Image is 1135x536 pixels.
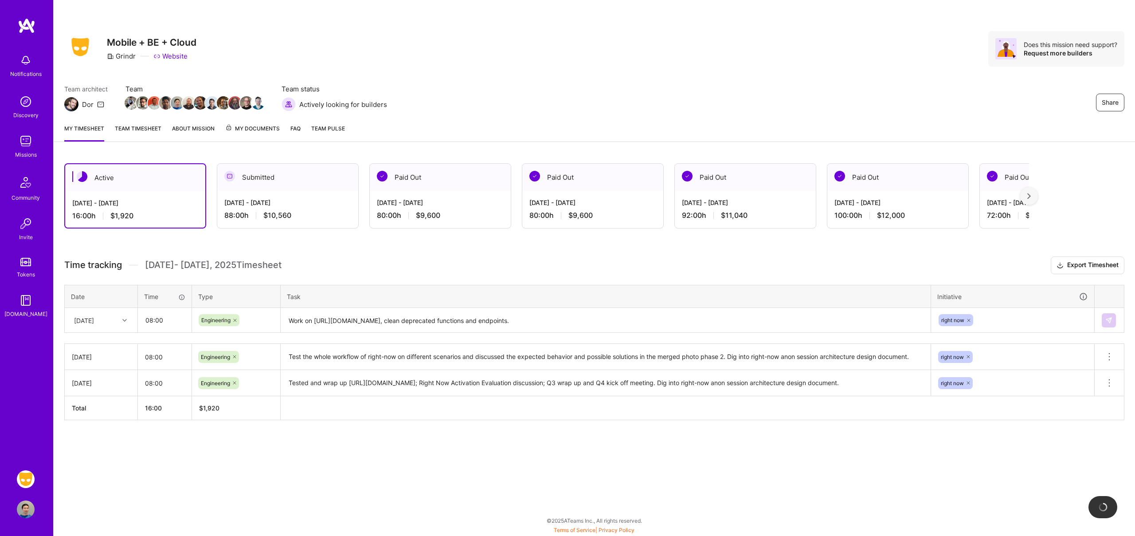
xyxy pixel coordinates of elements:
[183,95,195,110] a: Team Member Avatar
[201,354,230,360] span: Engineering
[17,501,35,518] img: User Avatar
[377,198,504,207] div: [DATE] - [DATE]
[217,164,358,191] div: Submitted
[15,172,36,193] img: Community
[15,150,37,159] div: Missions
[115,124,161,142] a: Team timesheet
[251,96,265,110] img: Team Member Avatar
[311,124,345,142] a: Team Pulse
[941,317,964,323] span: right now
[64,97,78,111] img: Team Architect
[15,470,37,488] a: Grindr: Mobile + BE + Cloud
[72,352,130,362] div: [DATE]
[240,96,253,110] img: Team Member Avatar
[82,100,94,109] div: Dor
[171,96,184,110] img: Team Member Avatar
[17,215,35,233] img: Invite
[17,93,35,110] img: discovery
[194,96,207,110] img: Team Member Avatar
[225,124,280,142] a: My Documents
[172,95,183,110] a: Team Member Avatar
[1102,98,1119,107] span: Share
[201,380,230,386] span: Engineering
[137,95,149,110] a: Team Member Avatar
[995,38,1017,59] img: Avatar
[834,198,961,207] div: [DATE] - [DATE]
[17,132,35,150] img: teamwork
[74,315,94,325] div: [DATE]
[282,97,296,111] img: Actively looking for builders
[282,84,387,94] span: Team status
[122,318,127,323] i: icon Chevron
[65,164,205,191] div: Active
[144,292,185,301] div: Time
[721,211,748,220] span: $11,040
[282,371,930,395] textarea: Tested and wrap up [URL][DOMAIN_NAME]; Right Now Activation Evaluation discussion; Q3 wrap up and...
[416,211,440,220] span: $9,600
[675,164,816,191] div: Paid Out
[17,292,35,309] img: guide book
[1096,94,1124,111] button: Share
[834,171,845,181] img: Paid Out
[12,193,40,202] div: Community
[682,211,809,220] div: 92:00 h
[195,95,206,110] a: Team Member Avatar
[72,198,198,208] div: [DATE] - [DATE]
[877,211,905,220] span: $12,000
[125,95,137,110] a: Team Member Avatar
[225,124,280,134] span: My Documents
[125,96,138,110] img: Team Member Avatar
[290,124,301,142] a: FAQ
[172,124,215,142] a: About Mission
[110,211,133,221] span: $1,920
[937,292,1088,302] div: Initiative
[522,164,663,191] div: Paid Out
[529,171,540,181] img: Paid Out
[1057,261,1064,270] i: icon Download
[1105,317,1112,324] img: Submit
[529,198,656,207] div: [DATE] - [DATE]
[72,378,130,388] div: [DATE]
[682,198,809,207] div: [DATE] - [DATE]
[4,309,47,319] div: [DOMAIN_NAME]
[13,110,39,120] div: Discovery
[199,404,219,412] span: $ 1,920
[206,95,218,110] a: Team Member Avatar
[159,96,172,110] img: Team Member Avatar
[64,124,104,142] a: My timesheet
[218,95,229,110] a: Team Member Avatar
[65,285,138,308] th: Date
[263,211,291,220] span: $10,560
[228,96,242,110] img: Team Member Avatar
[18,18,35,34] img: logo
[1024,49,1117,57] div: Request more builders
[138,396,192,420] th: 16:00
[1097,501,1109,513] img: loading
[19,233,33,242] div: Invite
[834,211,961,220] div: 100:00 h
[149,95,160,110] a: Team Member Avatar
[205,96,219,110] img: Team Member Avatar
[15,501,37,518] a: User Avatar
[224,198,351,207] div: [DATE] - [DATE]
[53,509,1135,532] div: © 2025 ATeams Inc., All rights reserved.
[370,164,511,191] div: Paid Out
[980,164,1121,191] div: Paid Out
[1051,256,1124,274] button: Export Timesheet
[72,211,198,221] div: 16:00 h
[529,211,656,220] div: 80:00 h
[224,171,235,181] img: Submitted
[17,51,35,69] img: bell
[217,96,230,110] img: Team Member Avatar
[568,211,593,220] span: $9,600
[64,84,108,94] span: Team architect
[138,308,191,332] input: HH:MM
[941,354,964,360] span: right now
[182,96,196,110] img: Team Member Avatar
[136,96,149,110] img: Team Member Avatar
[107,37,196,48] h3: Mobile + BE + Cloud
[682,171,693,181] img: Paid Out
[148,96,161,110] img: Team Member Avatar
[554,527,595,533] a: Terms of Service
[281,285,931,308] th: Task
